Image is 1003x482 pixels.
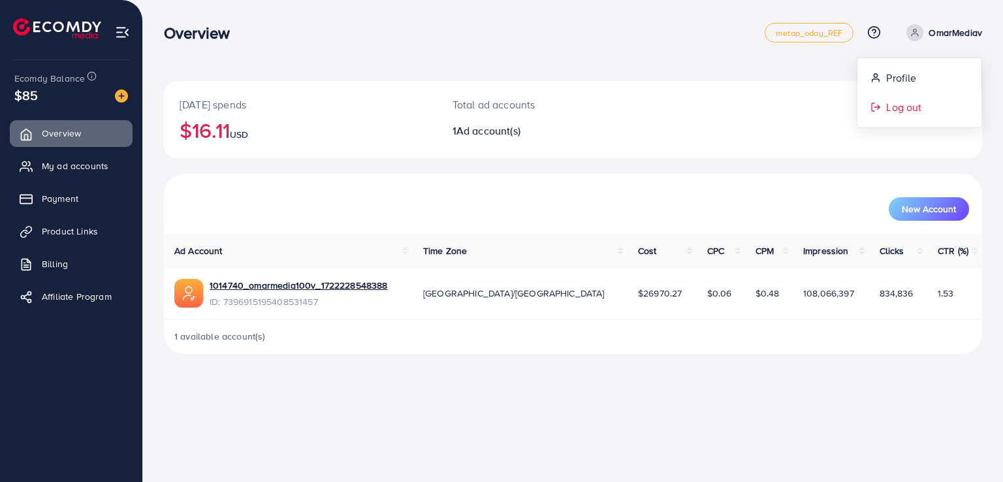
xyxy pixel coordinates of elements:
[938,244,968,257] span: CTR (%)
[423,244,467,257] span: Time Zone
[638,244,657,257] span: Cost
[174,244,223,257] span: Ad Account
[857,57,982,128] ul: OmarMediav
[756,287,780,300] span: $0.48
[230,128,248,141] span: USD
[42,290,112,303] span: Affiliate Program
[886,99,921,115] span: Log out
[10,153,133,179] a: My ad accounts
[10,185,133,212] a: Payment
[456,123,520,138] span: Ad account(s)
[42,127,81,140] span: Overview
[180,97,421,112] p: [DATE] spends
[210,279,388,292] a: 1014740_omarmedia100v_1722228548388
[902,204,956,214] span: New Account
[929,25,982,40] p: OmarMediav
[889,197,969,221] button: New Account
[901,24,982,41] a: OmarMediav
[115,25,130,40] img: menu
[707,244,724,257] span: CPC
[13,18,101,39] img: logo
[453,125,626,137] h2: 1
[174,279,203,308] img: ic-ads-acc.e4c84228.svg
[164,24,240,42] h3: Overview
[14,72,85,85] span: Ecomdy Balance
[765,23,853,42] a: metap_oday_REF
[803,287,854,300] span: 108,066,397
[10,218,133,244] a: Product Links
[638,287,682,300] span: $26970.27
[880,244,904,257] span: Clicks
[756,244,774,257] span: CPM
[42,257,68,270] span: Billing
[210,295,388,308] span: ID: 7396915195408531457
[938,287,954,300] span: 1.53
[10,120,133,146] a: Overview
[776,29,842,37] span: metap_oday_REF
[42,159,108,172] span: My ad accounts
[886,70,916,86] span: Profile
[14,86,38,104] span: $85
[10,283,133,310] a: Affiliate Program
[115,89,128,103] img: image
[42,225,98,238] span: Product Links
[453,97,626,112] p: Total ad accounts
[707,287,732,300] span: $0.06
[10,251,133,277] a: Billing
[174,330,266,343] span: 1 available account(s)
[803,244,849,257] span: Impression
[880,287,914,300] span: 834,836
[180,118,421,142] h2: $16.11
[42,192,78,205] span: Payment
[423,287,605,300] span: [GEOGRAPHIC_DATA]/[GEOGRAPHIC_DATA]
